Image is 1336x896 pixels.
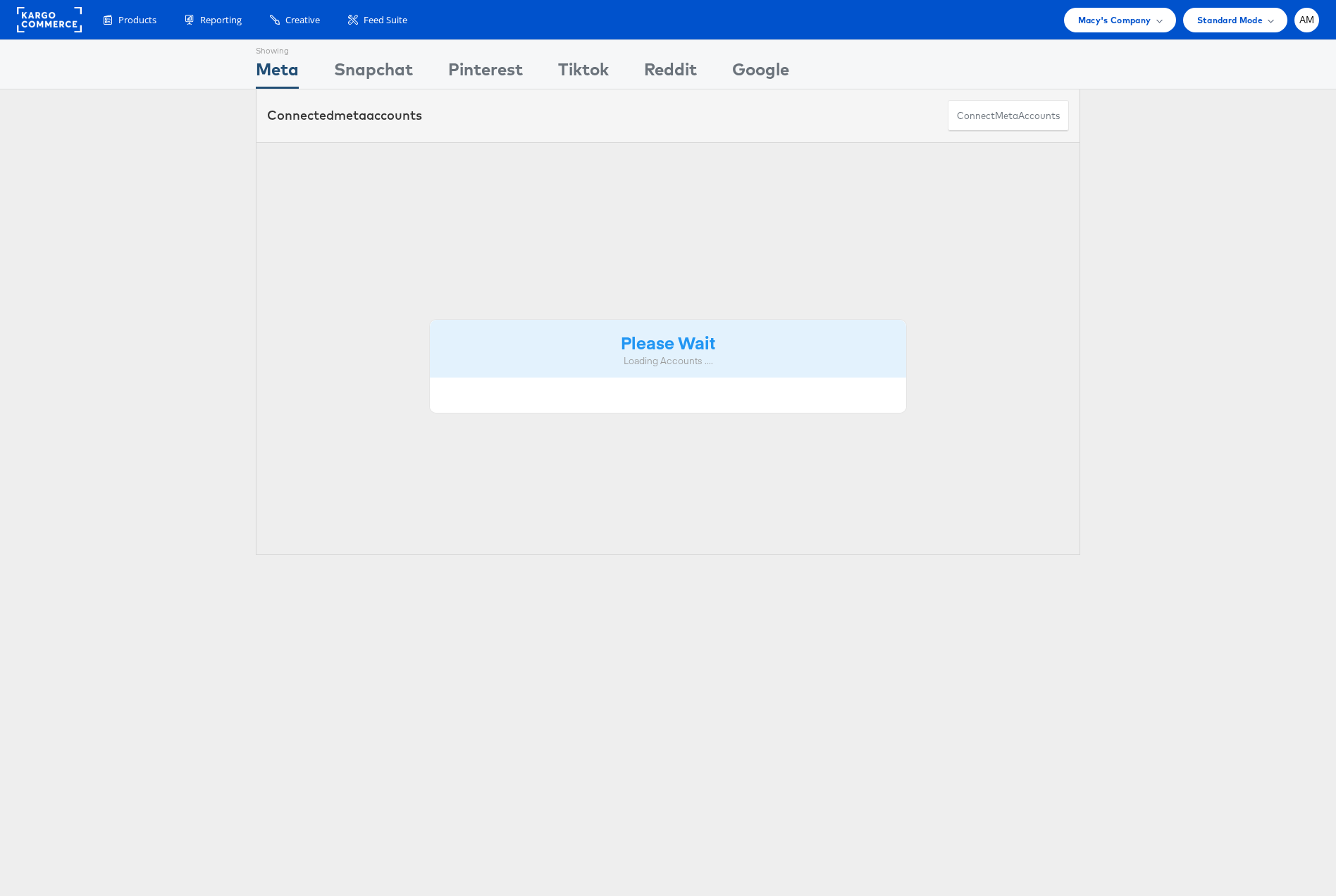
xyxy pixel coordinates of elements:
[948,100,1069,132] button: ConnectmetaAccounts
[1299,15,1315,25] span: AM
[1078,13,1151,27] span: Macy's Company
[1197,13,1263,27] span: Standard Mode
[732,57,789,89] div: Google
[334,107,366,123] span: meta
[256,40,299,57] div: Showing
[995,109,1018,123] span: meta
[267,106,422,125] div: Connected accounts
[334,57,413,89] div: Snapchat
[364,13,407,27] span: Feed Suite
[440,354,896,368] div: Loading Accounts ....
[558,57,609,89] div: Tiktok
[200,13,242,27] span: Reporting
[285,13,320,27] span: Creative
[118,13,156,27] span: Products
[644,57,697,89] div: Reddit
[256,57,299,89] div: Meta
[448,57,523,89] div: Pinterest
[621,330,715,354] strong: Please Wait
